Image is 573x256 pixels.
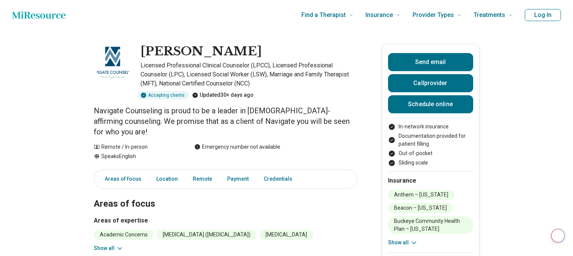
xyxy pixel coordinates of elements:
[192,91,254,99] div: Updated 30+ days ago
[388,95,473,113] a: Schedule online
[188,171,217,187] a: Remote
[388,216,473,234] li: Buckeye Community Health Plan – [US_STATE]
[157,230,257,240] li: [MEDICAL_DATA] ([MEDICAL_DATA])
[12,8,66,23] a: Home page
[152,171,182,187] a: Location
[388,123,473,167] ul: Payment options
[138,91,189,99] div: Accepting clients
[388,53,473,71] button: Send email
[94,230,154,240] li: Academic Concerns
[301,10,346,20] span: Find a Therapist
[94,44,131,81] img: Joseph Krivos, Licensed Professional Clinical Counselor (LPCC)
[96,171,146,187] a: Areas of focus
[223,171,253,187] a: Payment
[94,105,358,137] p: Navigate Counseling is proud to be a leader in [DEMOGRAPHIC_DATA]-affirming counseling. We promis...
[388,190,454,200] li: Anthem – [US_STATE]
[388,239,418,247] button: Show all
[388,74,473,92] button: Callprovider
[388,149,473,157] li: Out-of-pocket
[388,176,473,185] h2: Insurance
[388,159,473,167] li: Sliding scale
[194,143,280,151] div: Emergency number not available
[94,244,124,252] button: Show all
[94,152,179,160] div: Speaks English
[141,61,358,88] p: Licensed Professional Clinical Counselor (LPCC), Licensed Professional Counselor (LPC), Licensed ...
[388,123,473,131] li: In-network insurance
[413,10,454,20] span: Provider Types
[388,203,453,213] li: Beacon – [US_STATE]
[141,44,262,59] h1: [PERSON_NAME]
[525,9,561,21] button: Log In
[94,143,179,151] div: Remote / In-person
[365,10,393,20] span: Insurance
[94,180,358,210] h2: Areas of focus
[474,10,505,20] span: Treatments
[259,171,301,187] a: Credentials
[94,216,358,225] h3: Areas of expertise
[388,132,473,148] li: Documentation provided for patient filling
[260,230,313,240] li: [MEDICAL_DATA]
